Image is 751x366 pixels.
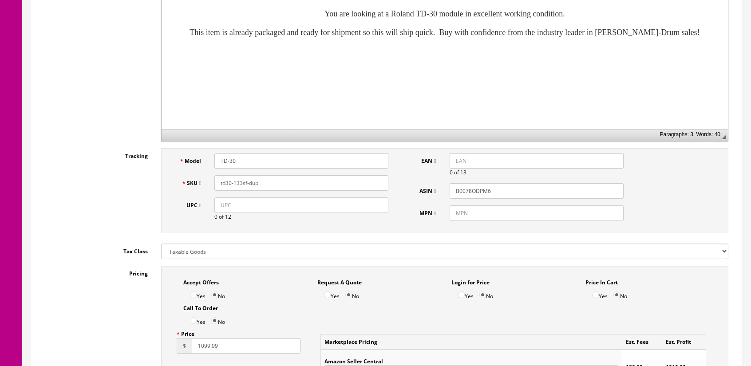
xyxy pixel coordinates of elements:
label: Accept Offers [183,275,219,287]
span: UPC [186,201,201,209]
input: This should be a number with up to 2 decimal places. [192,338,301,354]
label: No [613,287,627,300]
span: ASIN [419,187,436,195]
label: Price In Cart [585,275,618,287]
input: ASIN [450,183,624,199]
input: Model [214,153,388,169]
td: Marketplace Pricing [321,335,622,350]
td: Est. Fees [622,335,662,350]
span: SKU [187,179,201,187]
label: Yes [592,287,608,300]
label: Call To Order [183,300,218,312]
label: Model [170,153,208,165]
label: Yes [324,287,340,300]
span: EAN [421,157,436,165]
span: Resize [722,135,726,139]
input: Yes [458,291,465,298]
span: Paragraphs: 3, Words: 40 [660,131,720,138]
input: Yes [592,291,599,298]
div: Statistics [660,131,720,138]
span: of 13 [454,169,466,176]
span: $ [177,338,192,354]
label: Request A Quote [317,275,362,287]
label: Amazon Seller Central [324,354,383,365]
input: Yes [324,291,331,298]
font: You are looking at a Roland TD-30 module in excellent working condition. [163,58,403,67]
label: Yes [190,287,206,300]
span: MPN [419,209,436,217]
label: Login for Price [451,275,490,287]
label: No [211,312,225,326]
input: Yes [190,317,197,324]
input: No [613,291,620,298]
input: No [211,317,218,324]
input: SKU [214,175,388,191]
span: 0 [450,169,453,176]
input: EAN [450,153,624,169]
input: MPN [450,205,624,221]
span: of 12 [219,213,231,220]
font: This item is already packaged and ready for shipment so this will ship quick. Buy with confidence... [28,76,538,85]
label: Pricing [38,266,154,278]
label: Price [177,326,194,338]
label: No [211,287,225,300]
label: No [479,287,493,300]
label: Tax Class [38,244,154,256]
input: No [345,291,352,298]
input: No [211,291,218,298]
td: Est. Profit [662,335,706,350]
strong: Roland TD-30 Module [215,12,351,28]
label: No [345,287,359,300]
label: Yes [458,287,474,300]
input: No [479,291,486,298]
input: Yes [190,291,197,298]
label: Yes [190,312,206,326]
input: UPC [214,197,388,213]
span: 0 [214,213,217,220]
label: Tracking [38,148,154,160]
